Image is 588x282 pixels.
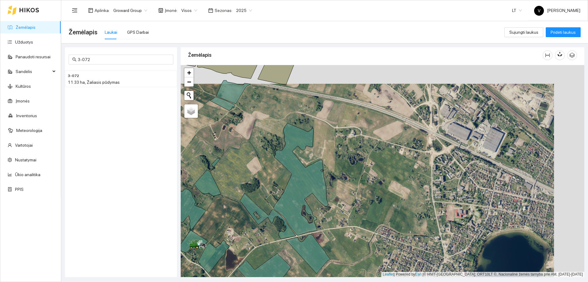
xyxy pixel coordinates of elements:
[184,91,194,100] button: Initiate a new search
[383,272,394,276] a: Leaflet
[415,272,422,276] a: Esri
[543,50,552,60] button: column-width
[16,54,51,59] a: Panaudoti resursai
[184,77,194,87] a: Zoom out
[16,84,31,89] a: Kultūros
[543,53,552,58] span: column-width
[15,40,33,44] a: Užduotys
[187,78,191,86] span: −
[113,6,147,15] span: Groward Group
[504,27,543,37] button: Sujungti laukus
[78,56,170,63] input: Paieška
[512,6,522,15] span: LT
[187,69,191,76] span: +
[381,272,584,277] div: | Powered by © HNIT-[GEOGRAPHIC_DATA]; ORT10LT ©, Nacionalinė žemės tarnyba prie AM, [DATE]-[DATE]
[16,25,36,30] a: Žemėlapis
[504,30,543,35] a: Sujungti laukus
[105,29,117,36] div: Laukai
[15,143,33,148] a: Vartotojai
[423,272,424,276] span: |
[15,172,40,177] a: Ūkio analitika
[16,99,30,103] a: Įmonės
[181,6,197,15] span: Visos
[16,128,42,133] a: Meteorologija
[15,187,24,192] a: PPIS
[509,29,538,36] span: Sujungti laukus
[208,8,213,13] span: calendar
[184,104,198,118] a: Layers
[68,73,79,79] span: 3-072
[69,27,97,37] span: Žemėlapis
[16,113,37,118] a: Inventorius
[184,68,194,77] a: Zoom in
[165,7,178,14] span: Įmonė :
[236,6,252,15] span: 2025
[88,8,93,13] span: layout
[551,29,576,36] span: Pridėti laukus
[16,65,51,78] span: Sandėlis
[215,7,232,14] span: Sezonas :
[188,46,543,64] div: Žemėlapis
[15,157,36,162] a: Nustatymai
[158,8,163,13] span: shop
[534,8,580,13] span: [PERSON_NAME]
[72,8,77,13] span: menu-fold
[95,7,110,14] span: Aplinka :
[538,6,541,16] span: V
[127,29,149,36] div: GPS Darbai
[69,4,81,17] button: menu-fold
[546,30,581,35] a: Pridėti laukus
[68,80,120,85] span: 11.33 ha, Žaliasis pūdymas
[546,27,581,37] button: Pridėti laukus
[72,57,77,62] span: search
